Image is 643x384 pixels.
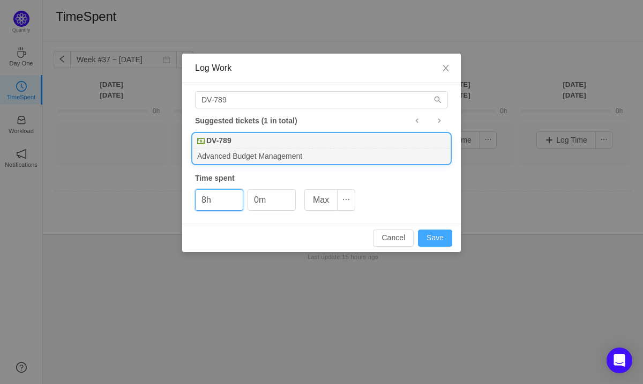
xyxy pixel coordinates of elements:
div: Open Intercom Messenger [607,348,632,373]
div: Advanced Budget Management [193,149,450,163]
div: Suggested tickets (1 in total) [195,114,448,128]
input: Search [195,91,448,108]
b: DV-789 [206,135,231,146]
i: icon: search [434,96,442,104]
button: Cancel [373,230,414,247]
button: Max [304,189,338,211]
i: icon: close [442,64,450,72]
img: 10314 [197,137,205,145]
button: Close [431,54,461,84]
div: Time spent [195,173,448,184]
div: Log Work [195,62,448,74]
button: Save [418,230,452,247]
button: icon: ellipsis [337,189,355,211]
